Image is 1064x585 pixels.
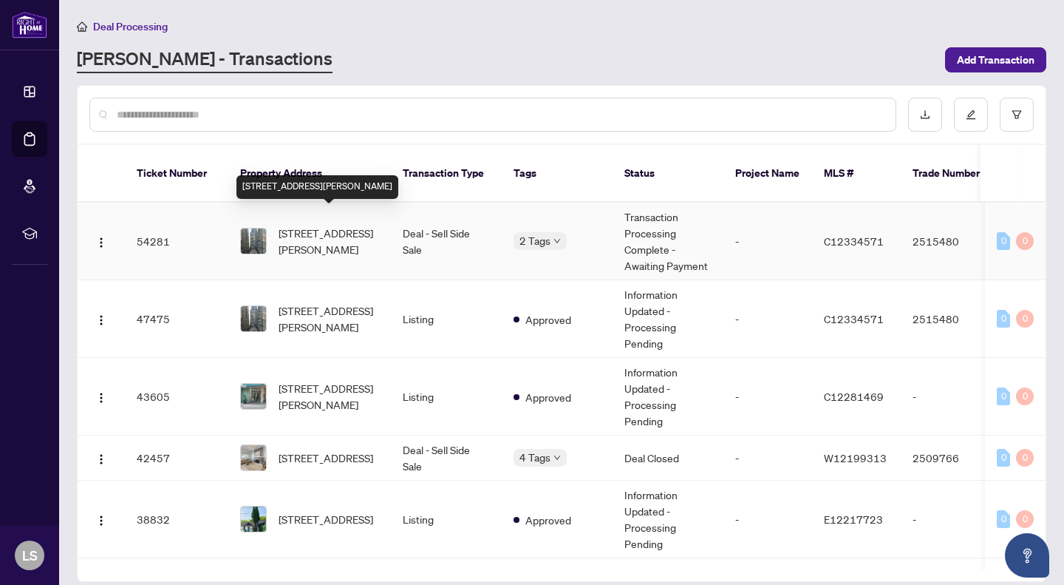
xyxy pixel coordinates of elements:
td: - [723,203,812,280]
span: Approved [525,311,571,328]
button: Logo [89,446,113,470]
button: Logo [89,307,113,331]
td: - [723,358,812,436]
img: Logo [95,314,107,326]
span: [STREET_ADDRESS][PERSON_NAME] [279,302,379,335]
img: thumbnail-img [241,507,266,532]
div: 0 [1016,449,1034,467]
th: Trade Number [901,145,1004,203]
td: - [723,436,812,481]
img: logo [12,11,47,38]
div: [STREET_ADDRESS][PERSON_NAME] [236,175,398,199]
span: edit [966,109,976,120]
th: Transaction Type [391,145,502,203]
span: home [77,21,87,32]
span: down [553,237,561,245]
span: filter [1012,109,1022,120]
th: Status [613,145,723,203]
div: 0 [1016,310,1034,328]
span: 4 Tags [519,449,550,466]
th: Ticket Number [125,145,228,203]
td: Deal - Sell Side Sale [391,203,502,280]
td: 2509766 [901,436,1004,481]
button: Open asap [1005,533,1049,578]
div: 0 [1016,388,1034,405]
button: Logo [89,229,113,253]
button: download [908,98,942,132]
span: Deal Processing [93,20,168,33]
td: 54281 [125,203,228,280]
div: 0 [997,510,1010,528]
td: Listing [391,280,502,358]
span: [STREET_ADDRESS] [279,450,373,466]
td: Information Updated - Processing Pending [613,358,723,436]
td: Listing [391,481,502,558]
td: 38832 [125,481,228,558]
div: 0 [997,388,1010,405]
span: Add Transaction [957,48,1034,72]
span: E12217723 [824,513,883,526]
img: thumbnail-img [241,306,266,331]
td: Information Updated - Processing Pending [613,481,723,558]
td: Listing [391,358,502,436]
span: 2 Tags [519,232,550,249]
img: thumbnail-img [241,384,266,409]
button: Logo [89,507,113,531]
a: [PERSON_NAME] - Transactions [77,47,332,73]
td: 2515480 [901,280,1004,358]
td: 2515480 [901,203,1004,280]
th: Project Name [723,145,812,203]
td: Deal - Sell Side Sale [391,436,502,481]
td: - [901,481,1004,558]
td: - [901,358,1004,436]
button: edit [954,98,988,132]
span: C12334571 [824,234,884,248]
img: Logo [95,515,107,527]
span: download [920,109,930,120]
td: Information Updated - Processing Pending [613,280,723,358]
span: [STREET_ADDRESS] [279,511,373,527]
td: Transaction Processing Complete - Awaiting Payment [613,203,723,280]
img: Logo [95,392,107,404]
div: 0 [1016,232,1034,250]
span: Approved [525,512,571,528]
td: - [723,481,812,558]
span: Approved [525,389,571,405]
span: C12334571 [824,312,884,325]
img: thumbnail-img [241,229,266,254]
span: [STREET_ADDRESS][PERSON_NAME] [279,225,379,257]
span: W12199313 [824,451,887,464]
th: Property Address [228,145,391,203]
td: Deal Closed [613,436,723,481]
div: 0 [1016,510,1034,528]
th: MLS # [812,145,901,203]
span: down [553,454,561,461]
span: C12281469 [824,390,884,403]
td: 43605 [125,358,228,436]
img: Logo [95,237,107,248]
img: thumbnail-img [241,445,266,470]
span: LS [22,545,38,566]
div: 0 [997,232,1010,250]
button: filter [1000,98,1034,132]
th: Tags [502,145,613,203]
td: - [723,280,812,358]
td: 47475 [125,280,228,358]
div: 0 [997,310,1010,328]
td: 42457 [125,436,228,481]
button: Add Transaction [945,47,1046,72]
div: 0 [997,449,1010,467]
button: Logo [89,385,113,408]
img: Logo [95,453,107,465]
span: [STREET_ADDRESS][PERSON_NAME] [279,380,379,413]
